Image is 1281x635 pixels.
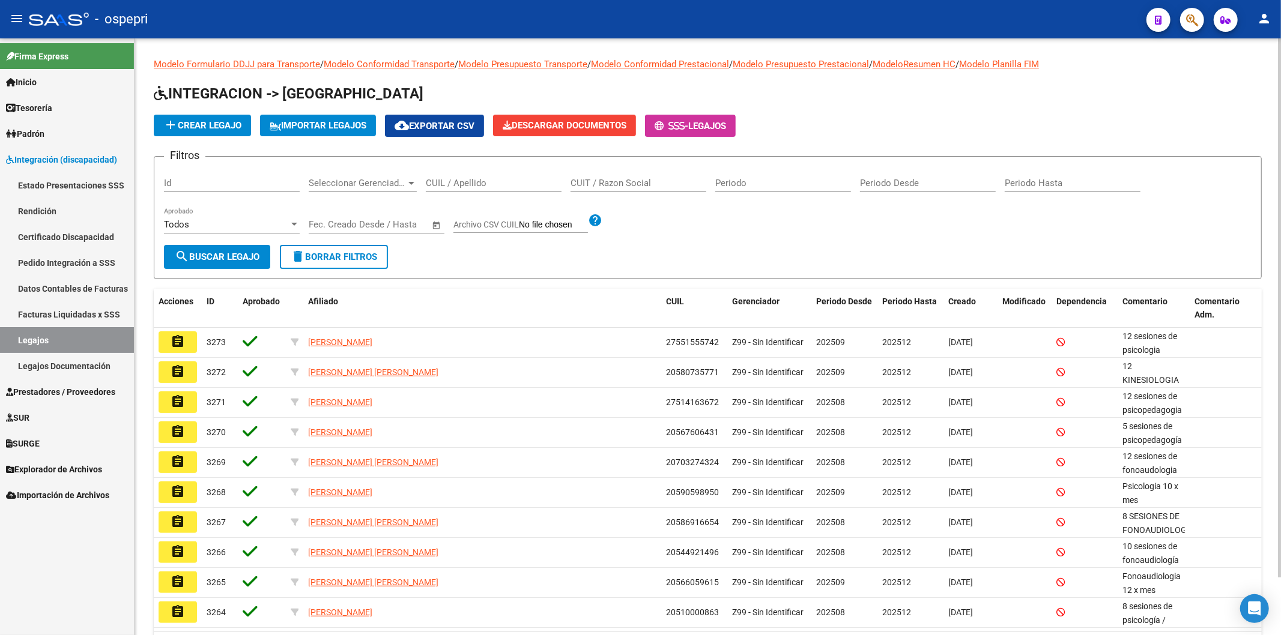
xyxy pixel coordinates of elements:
mat-icon: person [1257,11,1271,26]
span: [PERSON_NAME] [PERSON_NAME] [308,457,438,467]
button: -Legajos [645,115,736,137]
span: Seleccionar Gerenciador [309,178,406,188]
mat-icon: assignment [171,424,185,439]
span: Z99 - Sin Identificar [732,517,804,527]
span: 3265 [207,577,226,587]
span: [DATE] [948,577,973,587]
span: 202512 [882,577,911,587]
span: Comentario [1122,296,1167,306]
span: Comentario Adm. [1195,296,1240,320]
span: 202508 [816,517,845,527]
datatable-header-cell: ID [202,289,238,328]
mat-icon: cloud_download [395,118,409,133]
span: 3266 [207,547,226,557]
button: Borrar Filtros [280,245,388,269]
span: Dependencia [1056,296,1107,306]
span: 20586916654 [666,517,719,527]
datatable-header-cell: Comentario [1118,289,1190,328]
datatable-header-cell: Acciones [154,289,202,328]
button: Buscar Legajo [164,245,270,269]
span: 3270 [207,427,226,437]
span: [PERSON_NAME] [308,607,372,617]
span: 202512 [882,487,911,497]
span: [PERSON_NAME] [308,337,372,347]
span: 20510000863 [666,607,719,617]
a: Modelo Formulario DDJJ para Transporte [154,59,320,70]
span: 3268 [207,487,226,497]
span: Z99 - Sin Identificar [732,397,804,407]
button: IMPORTAR LEGAJOS [260,115,376,136]
span: 202509 [816,337,845,347]
datatable-header-cell: Afiliado [303,289,661,328]
mat-icon: assignment [171,484,185,499]
span: 20590598950 [666,487,719,497]
span: Crear Legajo [163,120,241,131]
mat-icon: assignment [171,574,185,589]
span: Periodo Hasta [882,296,937,306]
button: Descargar Documentos [493,115,636,136]
span: [DATE] [948,337,973,347]
span: 202508 [816,427,845,437]
span: Z99 - Sin Identificar [732,337,804,347]
mat-icon: assignment [171,364,185,379]
span: Periodo Desde [816,296,872,306]
span: 202512 [882,337,911,347]
span: Afiliado [308,296,338,306]
span: 202512 [882,367,911,377]
span: 3264 [207,607,226,617]
span: 202512 [882,607,911,617]
span: INTEGRACION -> [GEOGRAPHIC_DATA] [154,85,423,102]
span: [DATE] [948,547,973,557]
span: Borrar Filtros [291,251,377,262]
span: Modificado [1002,296,1046,306]
mat-icon: assignment [171,544,185,559]
span: [DATE] [948,457,973,467]
span: Z99 - Sin Identificar [732,457,804,467]
input: Fecha fin [368,219,426,230]
span: 202512 [882,457,911,467]
span: Z99 - Sin Identificar [732,547,804,557]
datatable-header-cell: Gerenciador [727,289,811,328]
span: 8 SESIONES DE FONOAUDIOLOGIA BONAVITA AILEN / Septiembre a dic [1122,511,1195,576]
button: Open calendar [430,218,444,232]
span: Archivo CSV CUIL [453,220,519,229]
span: [PERSON_NAME] [PERSON_NAME] [308,517,438,527]
span: CUIL [666,296,684,306]
span: Z99 - Sin Identificar [732,427,804,437]
span: 202508 [816,547,845,557]
mat-icon: help [588,213,602,227]
span: 3269 [207,457,226,467]
span: 10 sesiones de fonoaudiología Placenza Flavia/ Agosto a dic [1122,541,1184,592]
a: Modelo Presupuesto Transporte [458,59,587,70]
mat-icon: assignment [171,604,185,619]
datatable-header-cell: Aprobado [238,289,286,328]
span: 3271 [207,397,226,407]
div: Open Intercom Messenger [1240,594,1269,623]
span: 20703274324 [666,457,719,467]
span: Legajos [688,121,726,131]
span: Gerenciador [732,296,780,306]
a: Modelo Presupuesto Prestacional [733,59,869,70]
datatable-header-cell: Comentario Adm. [1190,289,1262,328]
input: Archivo CSV CUIL [519,220,588,230]
span: 3272 [207,367,226,377]
span: 202509 [816,367,845,377]
span: 202512 [882,517,911,527]
span: 202508 [816,457,845,467]
h3: Filtros [164,147,205,164]
span: Explorador de Archivos [6,463,102,476]
span: 5 sesiones de psicopedagogía LORENA FLORES/ Septiembre a diciembre [1122,421,1190,486]
span: [DATE] [948,427,973,437]
mat-icon: add [163,118,178,132]
span: [DATE] [948,367,973,377]
span: 12 sesiones de psicologia CARINA GARCIA/ Septiembre a di 12 sesiones de fonoaudiología/ MERCEDES ... [1122,331,1190,491]
span: 12 sesiones de fonoaudologia /MARQUINEZ PUNTEL MARIA [1122,451,1190,489]
span: 202509 [816,577,845,587]
datatable-header-cell: Creado [943,289,998,328]
span: 20567606431 [666,427,719,437]
span: Importación de Archivos [6,489,109,502]
mat-icon: assignment [171,514,185,529]
mat-icon: menu [10,11,24,26]
span: Descargar Documentos [503,120,626,131]
span: Creado [948,296,976,306]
